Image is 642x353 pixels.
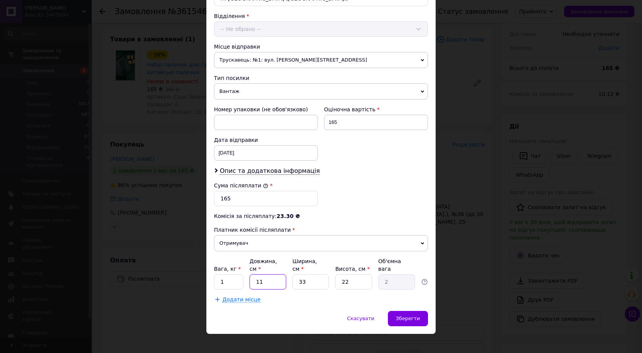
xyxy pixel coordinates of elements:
div: Об'ємна вага [378,257,415,273]
span: Опис та додаткова інформація [220,167,320,175]
span: Тип посилки [214,75,249,81]
span: Додати місце [222,296,261,303]
span: Скасувати [347,316,374,321]
span: Зберегти [396,316,420,321]
div: Відділення [214,12,428,20]
div: Комісія за післяплату: [214,212,428,220]
span: 23.30 ₴ [277,213,300,219]
span: Отримувач [214,235,428,251]
div: Дата відправки [214,136,318,144]
label: Сума післяплати [214,182,268,189]
label: Висота, см [335,266,370,272]
span: Вантаж [214,83,428,99]
label: Довжина, см [250,258,277,272]
span: Платник комісії післяплати [214,227,291,233]
div: Номер упаковки (не обов'язково) [214,106,318,113]
div: Оціночна вартість [324,106,428,113]
label: Вага, кг [214,266,241,272]
span: Трускавець: №1: вул. [PERSON_NAME][STREET_ADDRESS] [214,52,428,68]
span: Місце відправки [214,44,260,50]
label: Ширина, см [292,258,317,272]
